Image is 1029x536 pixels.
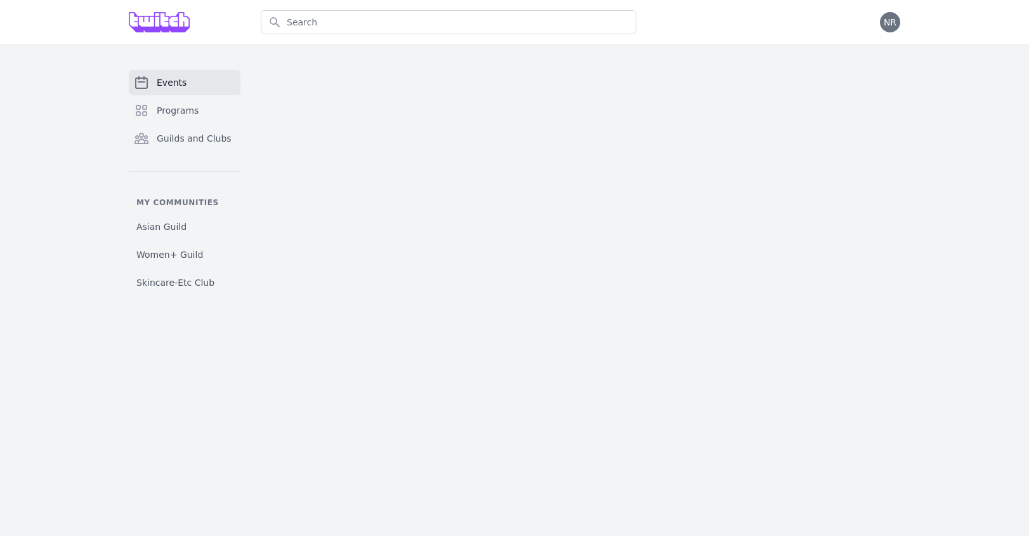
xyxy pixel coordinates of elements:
span: Skincare-Etc Club [136,276,214,289]
span: Events [157,76,187,89]
a: Programs [129,98,240,123]
span: Programs [157,104,199,117]
p: My communities [129,198,240,208]
nav: Sidebar [129,70,240,294]
span: Guilds and Clubs [157,132,232,145]
a: Asian Guild [129,215,240,238]
img: Grove [129,12,190,32]
span: Asian Guild [136,220,187,233]
a: Guilds and Clubs [129,126,240,151]
a: Skincare-Etc Club [129,271,240,294]
span: Women+ Guild [136,248,203,261]
a: Events [129,70,240,95]
a: Women+ Guild [129,243,240,266]
span: NR [884,18,896,27]
input: Search [261,10,636,34]
button: NR [880,12,900,32]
